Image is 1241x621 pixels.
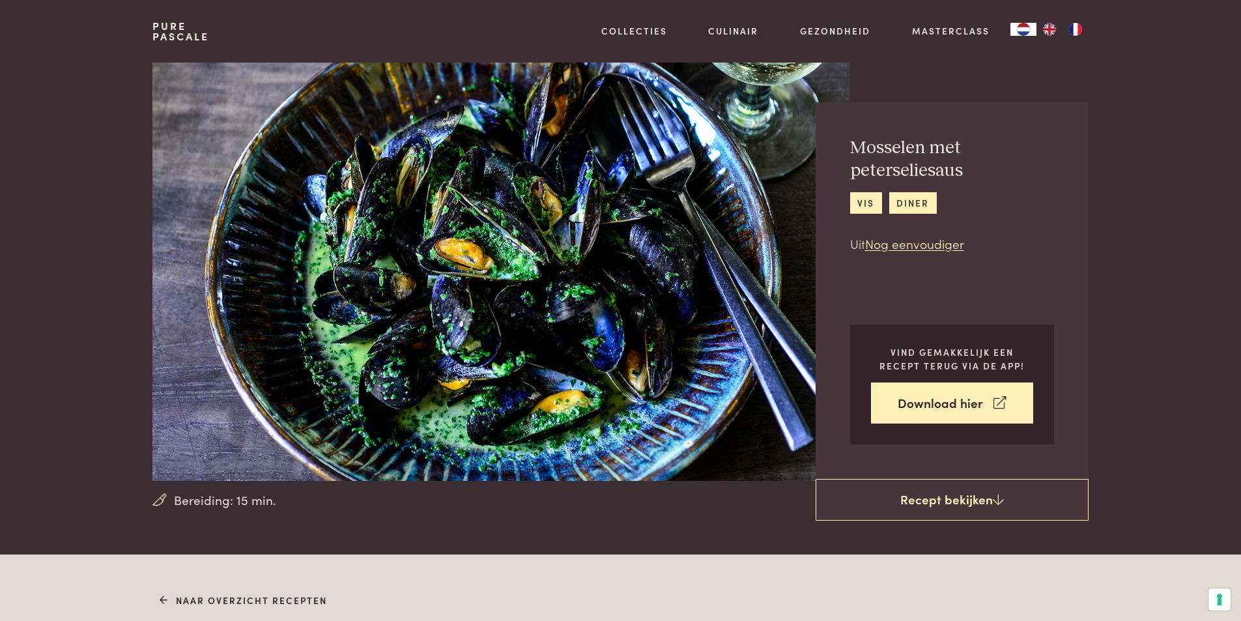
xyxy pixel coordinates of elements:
p: Vind gemakkelijk een recept terug via de app! [871,345,1033,372]
a: Collecties [601,24,667,38]
a: PurePascale [152,21,209,42]
a: Naar overzicht recepten [160,594,327,607]
a: Masterclass [912,24,990,38]
div: Language [1010,23,1036,36]
a: vis [850,192,882,214]
a: Download hier [871,383,1033,424]
a: Gezondheid [800,24,870,38]
img: Mosselen met peterseliesaus [152,63,849,481]
aside: Language selected: Nederlands [1010,23,1089,36]
a: Recept bekijken [816,479,1089,521]
p: Uit [850,235,1054,253]
a: Culinair [708,24,758,38]
a: FR [1063,23,1089,36]
span: Bereiding: 15 min. [174,491,276,510]
h2: Mosselen met peterseliesaus [850,137,1054,182]
a: Nog eenvoudiger [865,235,964,252]
a: EN [1036,23,1063,36]
a: diner [889,192,937,214]
a: NL [1010,23,1036,36]
ul: Language list [1036,23,1089,36]
button: Uw voorkeuren voor toestemming voor trackingtechnologieën [1208,588,1231,611]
